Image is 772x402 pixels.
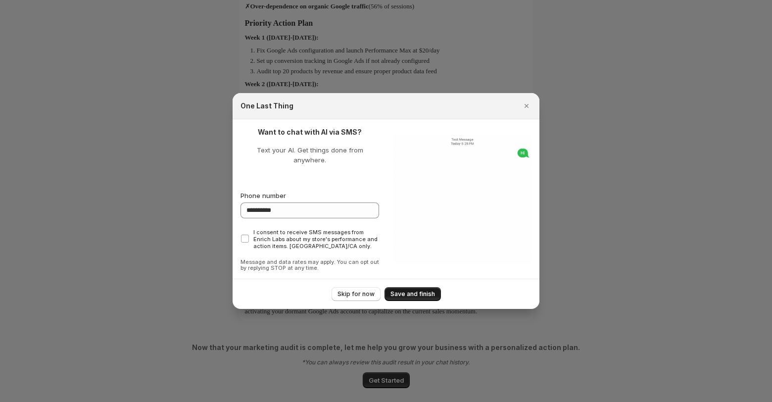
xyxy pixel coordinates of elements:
p: Want to chat with AI via SMS? [241,127,379,137]
p: Message and data rates may apply. You can opt out by replying STOP at any time. [241,259,379,271]
h2: One Last Thing [241,101,293,111]
span: I consent to receive SMS messages from Enrich Labs about my store's performance and action items.... [253,229,378,250]
p: Text your AI. Get things done from anywhere. [241,145,379,165]
img: SMS updates [393,134,531,264]
span: Skip for now [338,290,375,298]
span: Phone number [241,192,286,200]
span: Save and finish [390,290,435,298]
button: Close [520,99,533,113]
button: Skip for now [332,287,381,301]
button: Save and finish [385,287,441,301]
